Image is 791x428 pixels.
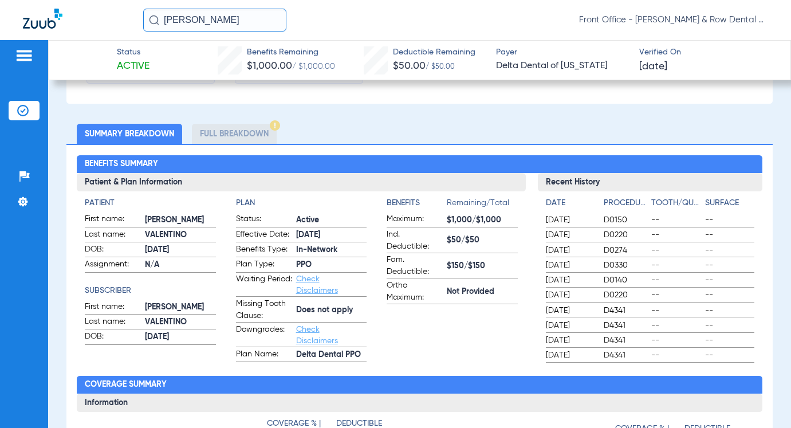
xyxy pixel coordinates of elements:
span: -- [705,260,754,271]
span: Active [117,59,149,73]
span: Payer [496,46,629,58]
span: Delta Dental of [US_STATE] [496,59,629,73]
span: [DATE] [546,320,594,331]
span: [DATE] [546,245,594,256]
h4: Date [546,197,594,209]
span: [DATE] [546,229,594,241]
span: D0150 [604,214,647,226]
span: -- [705,245,754,256]
span: [DATE] [546,289,594,301]
span: -- [705,289,754,301]
span: First name: [85,301,141,315]
span: $50/$50 [447,234,518,246]
img: Hazard [270,120,280,131]
span: [DATE] [145,244,216,256]
span: $1,000.00 [247,61,292,71]
span: Missing Tooth Clause: [236,298,292,322]
span: D0220 [604,289,647,301]
span: -- [651,350,701,361]
h4: Benefits [387,197,447,209]
span: -- [651,289,701,301]
span: -- [651,214,701,226]
span: -- [651,320,701,331]
span: Active [296,214,367,226]
span: Delta Dental PPO [296,349,367,361]
span: Deductible Remaining [393,46,475,58]
span: -- [705,305,754,316]
span: -- [651,260,701,271]
span: Waiting Period: [236,273,292,296]
span: VALENTINO [145,229,216,241]
span: [PERSON_NAME] [145,214,216,226]
span: -- [651,229,701,241]
h4: Procedure [604,197,647,209]
span: -- [651,274,701,286]
span: Status [117,46,149,58]
span: Not Provided [447,286,518,298]
span: -- [705,335,754,346]
span: VALENTINO [145,316,216,328]
span: Assignment: [85,258,141,272]
h4: Tooth/Quad [651,197,701,209]
h4: Subscriber [85,285,216,297]
span: Plan Name: [236,348,292,362]
span: Benefits Remaining [247,46,335,58]
span: [DATE] [296,229,367,241]
img: hamburger-icon [15,49,33,62]
span: Front Office - [PERSON_NAME] & Row Dental Group [579,14,768,26]
span: -- [651,305,701,316]
span: $150/$150 [447,260,518,272]
span: D4341 [604,320,647,331]
h4: Surface [705,197,754,209]
app-breakdown-title: Procedure [604,197,647,213]
span: Last name: [85,229,141,242]
img: Zuub Logo [23,9,62,29]
iframe: Chat Widget [734,373,791,428]
span: / $50.00 [426,64,455,70]
li: Summary Breakdown [77,124,182,144]
span: / $1,000.00 [292,62,335,70]
span: DOB: [85,331,141,344]
span: -- [705,274,754,286]
span: -- [705,320,754,331]
span: Benefits Type: [236,244,292,257]
span: Remaining/Total [447,197,518,213]
h4: Plan [236,197,367,209]
span: Effective Date: [236,229,292,242]
span: DOB: [85,244,141,257]
span: [DATE] [145,331,216,343]
span: Downgrades: [236,324,292,347]
span: [PERSON_NAME] [145,301,216,313]
span: -- [705,229,754,241]
span: First name: [85,213,141,227]
span: Fam. Deductible: [387,254,443,278]
span: N/A [145,259,216,271]
span: [DATE] [546,335,594,346]
h3: Recent History [538,173,762,191]
span: Last name: [85,316,141,329]
span: In-Network [296,244,367,256]
h4: Patient [85,197,216,209]
h2: Coverage Summary [77,376,762,394]
span: Plan Type: [236,258,292,272]
app-breakdown-title: Surface [705,197,754,213]
span: -- [705,350,754,361]
span: -- [651,245,701,256]
h3: Information [77,394,762,412]
a: Check Disclaimers [296,275,338,295]
h2: Benefits Summary [77,155,762,174]
a: Check Disclaimers [296,325,338,345]
input: Search for patients [143,9,286,32]
span: Ind. Deductible: [387,229,443,253]
span: D4341 [604,350,647,361]
app-breakdown-title: Tooth/Quad [651,197,701,213]
span: $50.00 [393,61,426,71]
span: [DATE] [546,350,594,361]
span: Does not apply [296,304,367,316]
span: Verified On [639,46,772,58]
span: [DATE] [639,60,667,74]
span: Maximum: [387,213,443,227]
span: D4341 [604,305,647,316]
